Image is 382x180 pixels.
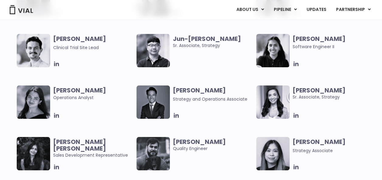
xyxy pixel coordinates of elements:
[256,34,290,67] img: Image of smiling woman named Tanvi
[173,138,226,146] b: [PERSON_NAME]
[232,5,269,15] a: ABOUT USMenu Toggle
[173,35,241,43] b: Jun-[PERSON_NAME]
[136,137,170,170] img: Man smiling posing for picture
[173,138,253,152] span: Quality Engineer
[302,5,331,15] a: UPDATES
[173,86,226,95] b: [PERSON_NAME]
[269,5,301,15] a: PIPELINEMenu Toggle
[53,35,106,43] b: [PERSON_NAME]
[53,87,133,101] span: Operations Analyst
[136,34,170,67] img: Image of smiling man named Jun-Goo
[293,44,334,50] span: Software Engineer II
[17,85,50,119] img: Headshot of smiling woman named Sharicka
[53,86,106,95] b: [PERSON_NAME]
[293,35,346,43] b: [PERSON_NAME]
[256,137,290,170] img: Headshot of smiling woman named Vanessa
[256,85,290,119] img: Smiling woman named Ana
[173,96,247,102] span: Strategy and Operations Associate
[17,137,50,170] img: Smiling woman named Harman
[293,86,346,95] b: [PERSON_NAME]
[53,138,106,153] b: [PERSON_NAME] [PERSON_NAME]
[9,5,33,14] img: Vial Logo
[53,138,133,158] span: Sales Development Representative
[136,85,170,119] img: Headshot of smiling man named Urann
[17,34,50,67] img: Image of smiling man named Glenn
[53,45,99,51] span: Clinical Trial Site Lead
[293,87,373,100] span: Sr. Associate, Strategy
[331,5,376,15] a: PARTNERSHIPMenu Toggle
[173,35,253,49] span: Sr. Associate, Strategy
[293,138,346,146] b: [PERSON_NAME]
[293,148,333,154] span: Strategy Associate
